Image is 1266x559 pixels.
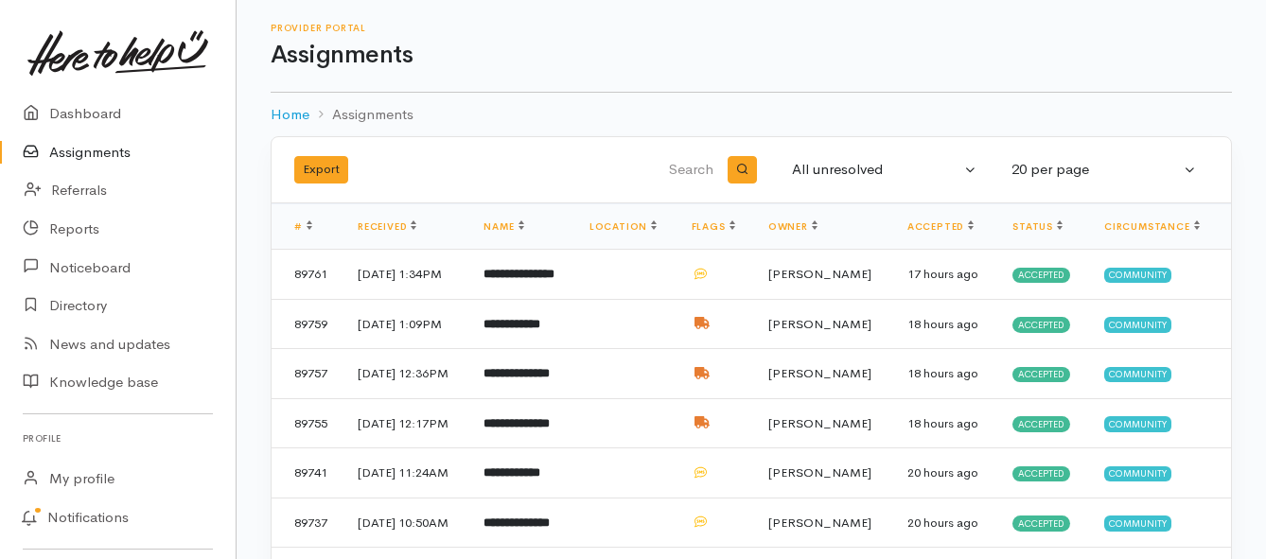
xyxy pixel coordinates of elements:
[907,266,978,282] time: 17 hours ago
[271,104,309,126] a: Home
[768,515,871,531] span: [PERSON_NAME]
[781,151,989,188] button: All unresolved
[907,415,978,431] time: 18 hours ago
[1012,268,1070,283] span: Accepted
[23,426,213,451] h6: Profile
[1104,367,1171,382] span: Community
[272,299,343,349] td: 89759
[272,498,343,548] td: 89737
[484,220,523,233] a: Name
[1012,367,1070,382] span: Accepted
[768,220,818,233] a: Owner
[271,42,1232,69] h1: Assignments
[1012,515,1070,531] span: Accepted
[1012,466,1070,481] span: Accepted
[1104,220,1200,233] a: Circumstance
[294,220,312,233] a: #
[768,464,871,480] span: [PERSON_NAME]
[271,23,1232,33] h6: Provider Portal
[1104,268,1171,283] span: Community
[768,266,871,282] span: [PERSON_NAME]
[907,365,978,381] time: 18 hours ago
[343,349,468,399] td: [DATE] 12:36PM
[907,220,974,233] a: Accepted
[343,498,468,548] td: [DATE] 10:50AM
[768,316,871,332] span: [PERSON_NAME]
[1104,416,1171,431] span: Community
[358,220,416,233] a: Received
[768,415,871,431] span: [PERSON_NAME]
[343,299,468,349] td: [DATE] 1:09PM
[343,398,468,448] td: [DATE] 12:17PM
[768,365,871,381] span: [PERSON_NAME]
[343,250,468,300] td: [DATE] 1:34PM
[309,104,413,126] li: Assignments
[343,448,468,498] td: [DATE] 11:24AM
[272,250,343,300] td: 89761
[537,148,717,193] input: Search
[792,159,960,181] div: All unresolved
[589,220,657,233] a: Location
[272,448,343,498] td: 89741
[1012,416,1070,431] span: Accepted
[1104,317,1171,332] span: Community
[1012,317,1070,332] span: Accepted
[294,156,348,183] button: Export
[272,349,343,399] td: 89757
[1104,515,1171,531] span: Community
[271,93,1232,137] nav: breadcrumb
[1104,466,1171,481] span: Community
[272,398,343,448] td: 89755
[907,316,978,332] time: 18 hours ago
[692,220,735,233] a: Flags
[907,515,978,531] time: 20 hours ago
[907,464,978,480] time: 20 hours ago
[1012,220,1063,233] a: Status
[1000,151,1208,188] button: 20 per page
[1011,159,1180,181] div: 20 per page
